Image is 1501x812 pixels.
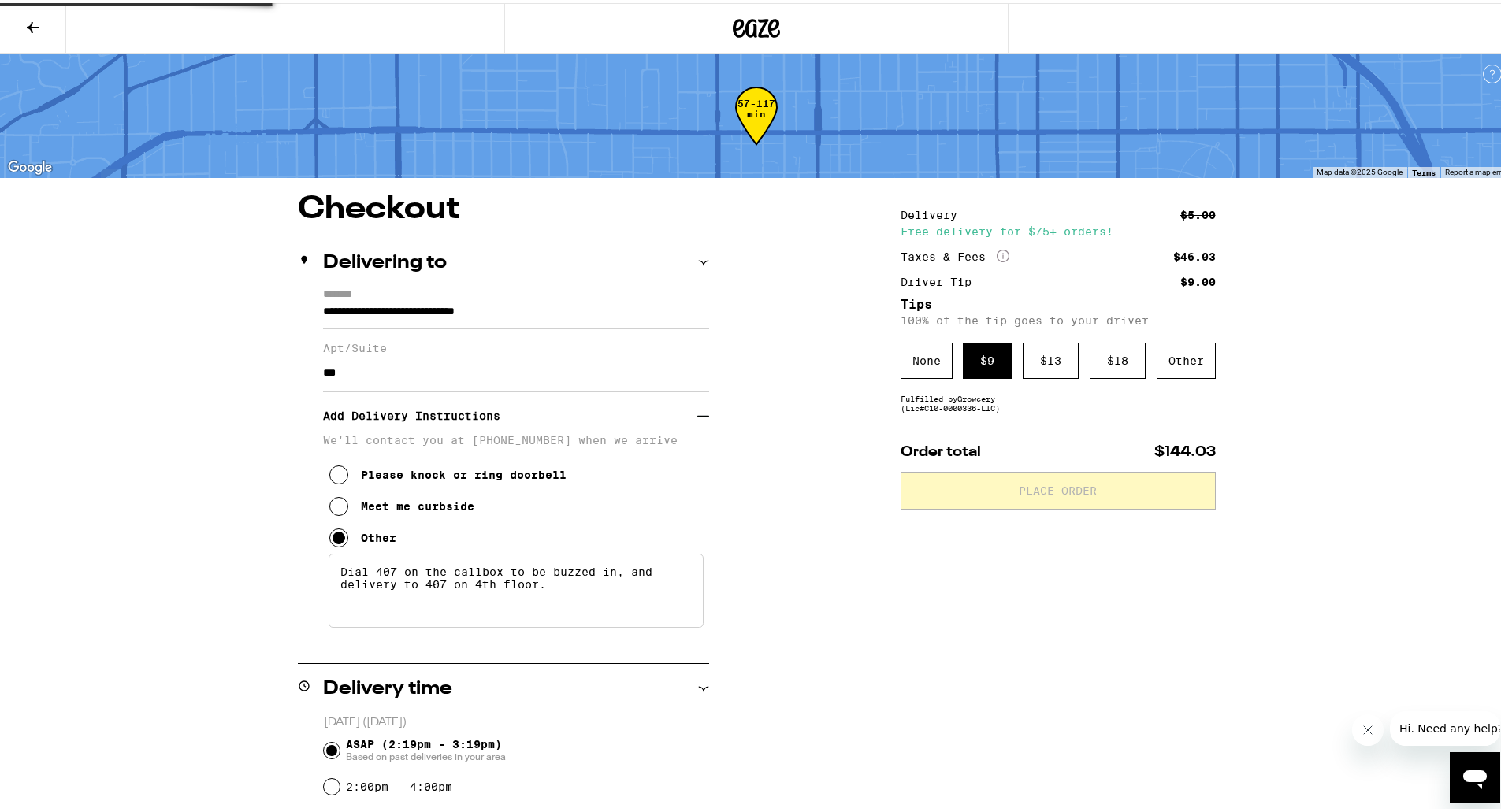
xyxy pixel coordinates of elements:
div: Other [361,528,396,541]
h5: Tips [901,295,1216,308]
iframe: Message from company [1390,708,1500,743]
span: $144.03 [1154,442,1216,456]
div: $9.00 [1180,273,1216,284]
div: Meet me curbside [361,497,474,510]
iframe: Button to launch messaging window [1450,749,1500,799]
div: Please knock or ring doorbell [361,465,567,478]
iframe: Close message [1352,711,1384,743]
div: Fulfilled by Growcery (Lic# C10-0000336-LIC ) [901,391,1216,410]
span: Hi. Need any help? [9,11,113,24]
div: $ 9 [963,339,1012,376]
h2: Delivery time [323,677,452,695]
h2: Delivering to [323,250,447,269]
button: Please knock or ring doorbell [329,456,567,488]
div: Delivery [901,206,968,217]
p: 100% of the tip goes to your driver [901,311,1216,324]
a: Open this area in Google Maps (opens a new window) [4,154,56,175]
div: 57-117 min [735,95,778,154]
span: ASAP (2:19pm - 3:19pm) [346,735,506,760]
div: $ 18 [1090,339,1146,376]
img: Google [4,154,56,175]
div: $ 13 [1023,339,1079,376]
div: $5.00 [1180,206,1216,217]
div: Other [1157,339,1216,376]
span: Based on past deliveries in your area [346,747,506,760]
button: Place Order [901,469,1216,506]
label: 2:00pm - 4:00pm [346,777,452,790]
label: Apt/Suite [323,339,709,351]
div: Driver Tip [901,273,983,284]
h3: Add Delivery Instructions [323,395,697,431]
button: Other [329,519,396,551]
div: None [901,339,953,376]
span: Order total [901,442,981,456]
div: Taxes & Fees [901,247,1009,261]
button: Meet me curbside [329,488,474,519]
a: Terms [1412,165,1436,174]
p: [DATE] ([DATE]) [324,712,709,727]
h1: Checkout [298,191,709,222]
p: We'll contact you at [PHONE_NUMBER] when we arrive [323,431,709,443]
div: $46.03 [1173,248,1216,259]
span: Place Order [1019,482,1097,493]
span: Map data ©2025 Google [1317,165,1403,173]
div: Free delivery for $75+ orders! [901,223,1216,234]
